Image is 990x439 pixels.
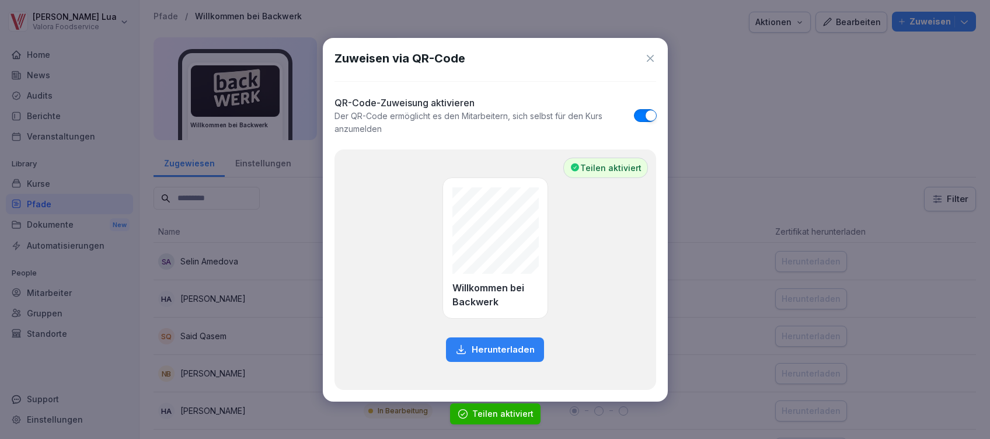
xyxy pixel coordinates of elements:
button: QR-Code-Zuweisung aktivieren [634,109,656,122]
p: QR-Code-Zuweisung aktivieren [334,96,629,110]
button: Herunterladen [446,337,544,362]
h1: Zuweisen via QR-Code [334,50,465,67]
p: Teilen aktiviert [580,162,642,174]
p: Willkommen bei Backwerk [452,281,538,309]
p: Der QR-Code ermöglicht es den Mitarbeitern, sich selbst für den Kurs anzumelden [334,110,629,135]
div: Teilen aktiviert [472,408,534,420]
p: Herunterladen [472,343,535,356]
